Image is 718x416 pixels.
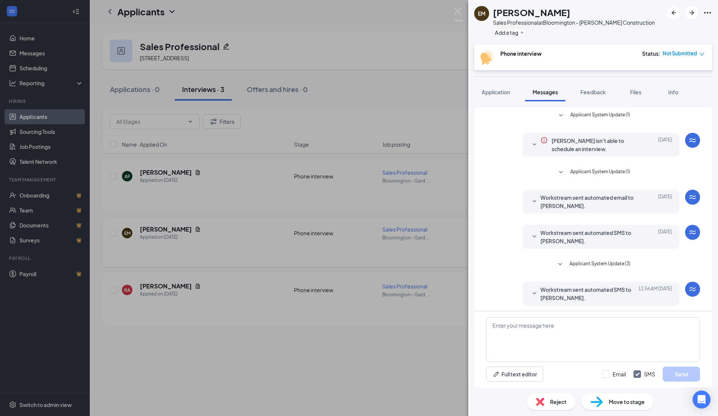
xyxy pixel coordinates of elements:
[533,89,558,95] span: Messages
[556,168,630,177] button: SmallChevronDownApplicant System Update (1)
[500,50,541,57] b: Phone interview
[688,228,697,237] svg: WorkstreamLogo
[699,52,705,57] span: down
[663,50,697,57] span: Not Submitted
[493,6,570,19] h1: [PERSON_NAME]
[552,137,638,153] span: [PERSON_NAME] isn't able to schedule an interview.
[688,136,697,145] svg: WorkstreamLogo
[703,8,712,17] svg: Ellipses
[669,8,678,17] svg: ArrowLeftNew
[570,168,630,177] span: Applicant System Update (1)
[486,367,543,382] button: Full text editorPen
[630,89,641,95] span: Files
[540,137,548,144] svg: Info
[540,193,638,210] span: Workstream sent automated email to [PERSON_NAME].
[663,367,700,382] button: Send
[493,28,526,36] button: PlusAdd a tag
[530,289,539,298] svg: SmallChevronDown
[530,140,539,149] svg: SmallChevronDown
[658,229,672,245] span: [DATE]
[609,398,645,406] span: Move to stage
[570,111,630,120] span: Applicant System Update (1)
[667,6,681,19] button: ArrowLeftNew
[658,193,672,210] span: [DATE]
[520,30,524,35] svg: Plus
[540,285,638,302] span: Workstream sent automated SMS to [PERSON_NAME].
[482,89,510,95] span: Application
[493,370,500,378] svg: Pen
[556,111,630,120] button: SmallChevronDownApplicant System Update (1)
[658,137,672,153] span: [DATE]
[478,10,485,17] div: EM
[570,260,630,269] span: Applicant System Update (3)
[685,6,699,19] button: ArrowRight
[687,8,696,17] svg: ArrowRight
[556,111,565,120] svg: SmallChevronDown
[493,19,655,26] div: Sales Professional at Bloomington - [PERSON_NAME] Construction
[688,193,697,202] svg: WorkstreamLogo
[693,391,711,409] div: Open Intercom Messenger
[638,285,672,302] span: [DATE] 11:56 AM
[556,168,565,177] svg: SmallChevronDown
[540,229,638,245] span: Workstream sent automated SMS to [PERSON_NAME].
[580,89,606,95] span: Feedback
[556,260,630,269] button: SmallChevronDownApplicant System Update (3)
[530,197,539,206] svg: SmallChevronDown
[550,398,567,406] span: Reject
[688,285,697,294] svg: WorkstreamLogo
[642,50,660,57] div: Status :
[530,232,539,241] svg: SmallChevronDown
[556,260,565,269] svg: SmallChevronDown
[668,89,678,95] span: Info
